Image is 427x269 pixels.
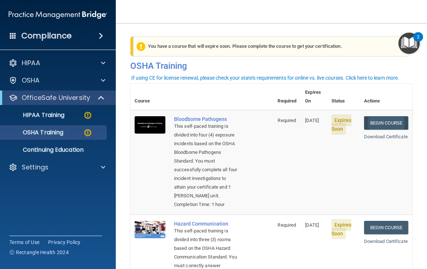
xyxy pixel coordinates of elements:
a: Privacy Policy [48,239,81,246]
span: Required [278,118,296,123]
span: Ⓒ Rectangle Health 2024 [9,249,69,256]
a: Hazard Communication [174,221,237,227]
p: OSHA Training [5,129,63,136]
p: HIPAA Training [5,112,64,119]
p: OSHA [22,76,40,85]
div: This self-paced training is divided into four (4) exposure incidents based on the OSHA Bloodborne... [174,122,237,200]
span: [DATE] [305,118,319,123]
p: HIPAA [22,59,40,67]
button: If using CE for license renewal, please check your state's requirements for online vs. live cours... [130,74,400,81]
p: Settings [22,163,48,172]
th: Actions [360,84,413,110]
h4: Compliance [21,31,72,41]
img: warning-circle.0cc9ac19.png [83,111,92,120]
a: HIPAA [9,59,105,67]
img: warning-circle.0cc9ac19.png [83,128,92,137]
th: Status [327,84,360,110]
span: Expires Soon [331,114,352,135]
a: OfficeSafe University [9,93,105,102]
a: Download Certificate [364,134,408,139]
a: OSHA [9,76,105,85]
th: Expires On [301,84,327,110]
a: Terms of Use [9,239,39,246]
iframe: Drift Widget Chat Controller [302,218,418,247]
button: Open Resource Center, 2 new notifications [398,33,420,54]
a: Settings [9,163,105,172]
th: Course [130,84,170,110]
div: You have a course that will expire soon. Please complete the course to get your certification. [133,36,410,56]
th: Required [273,84,301,110]
div: Completion Time: 1 hour [174,200,237,209]
h4: OSHA Training [130,61,413,71]
p: OfficeSafe University [22,93,90,102]
img: PMB logo [9,8,107,22]
div: If using CE for license renewal, please check your state's requirements for online vs. live cours... [131,75,399,80]
a: Begin Course [364,116,408,130]
span: Required [278,222,296,228]
p: Continuing Education [5,146,103,154]
div: 2 [417,37,419,46]
a: Bloodborne Pathogens [174,116,237,122]
img: exclamation-circle-solid-warning.7ed2984d.png [136,42,145,51]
